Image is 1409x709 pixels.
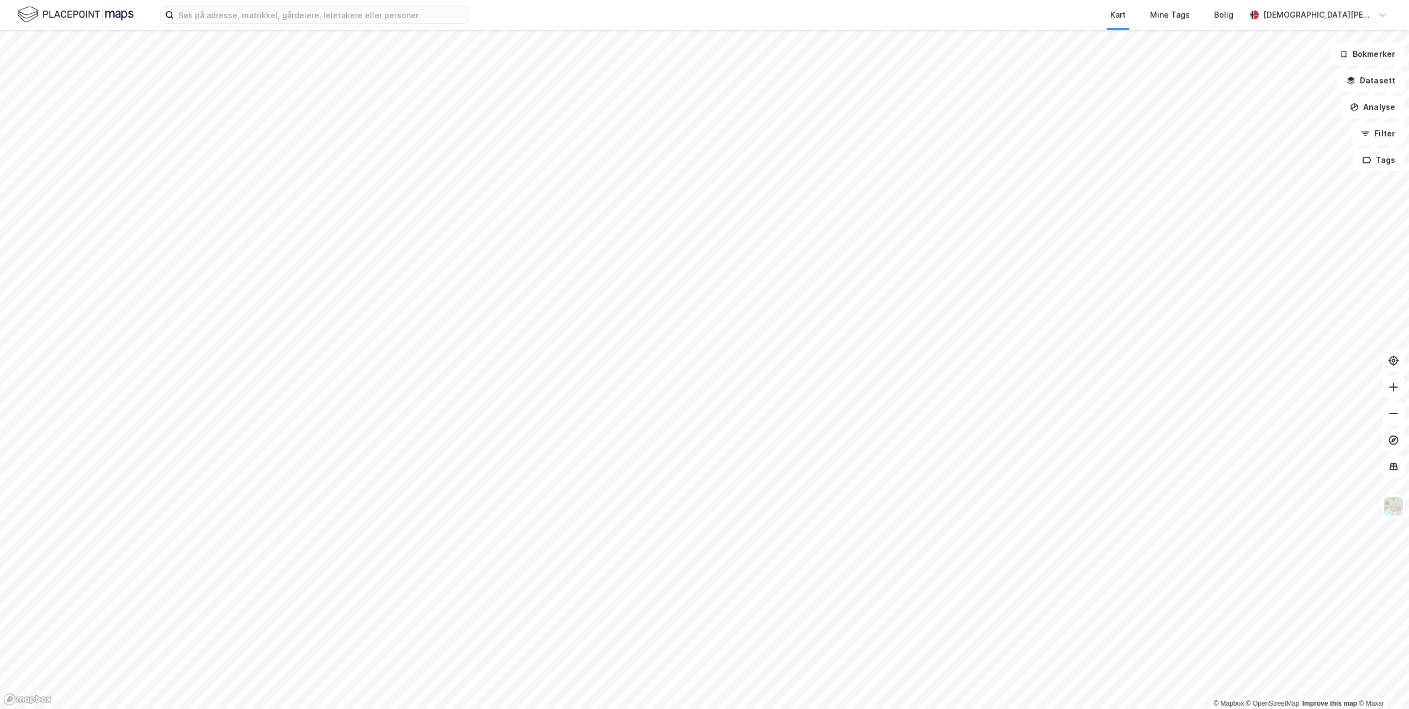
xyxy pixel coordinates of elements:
[1330,43,1405,65] button: Bokmerker
[3,693,52,706] a: Mapbox homepage
[1383,496,1404,517] img: Z
[1150,8,1190,22] div: Mine Tags
[174,7,469,23] input: Søk på adresse, matrikkel, gårdeiere, leietakere eller personer
[1352,123,1405,145] button: Filter
[1110,8,1126,22] div: Kart
[1341,96,1405,118] button: Analyse
[1353,149,1405,171] button: Tags
[1302,700,1357,707] a: Improve this map
[1246,700,1300,707] a: OpenStreetMap
[1354,656,1409,709] iframe: Chat Widget
[1214,8,1233,22] div: Bolig
[1214,700,1244,707] a: Mapbox
[1263,8,1374,22] div: [DEMOGRAPHIC_DATA][PERSON_NAME]
[18,5,134,24] img: logo.f888ab2527a4732fd821a326f86c7f29.svg
[1337,70,1405,92] button: Datasett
